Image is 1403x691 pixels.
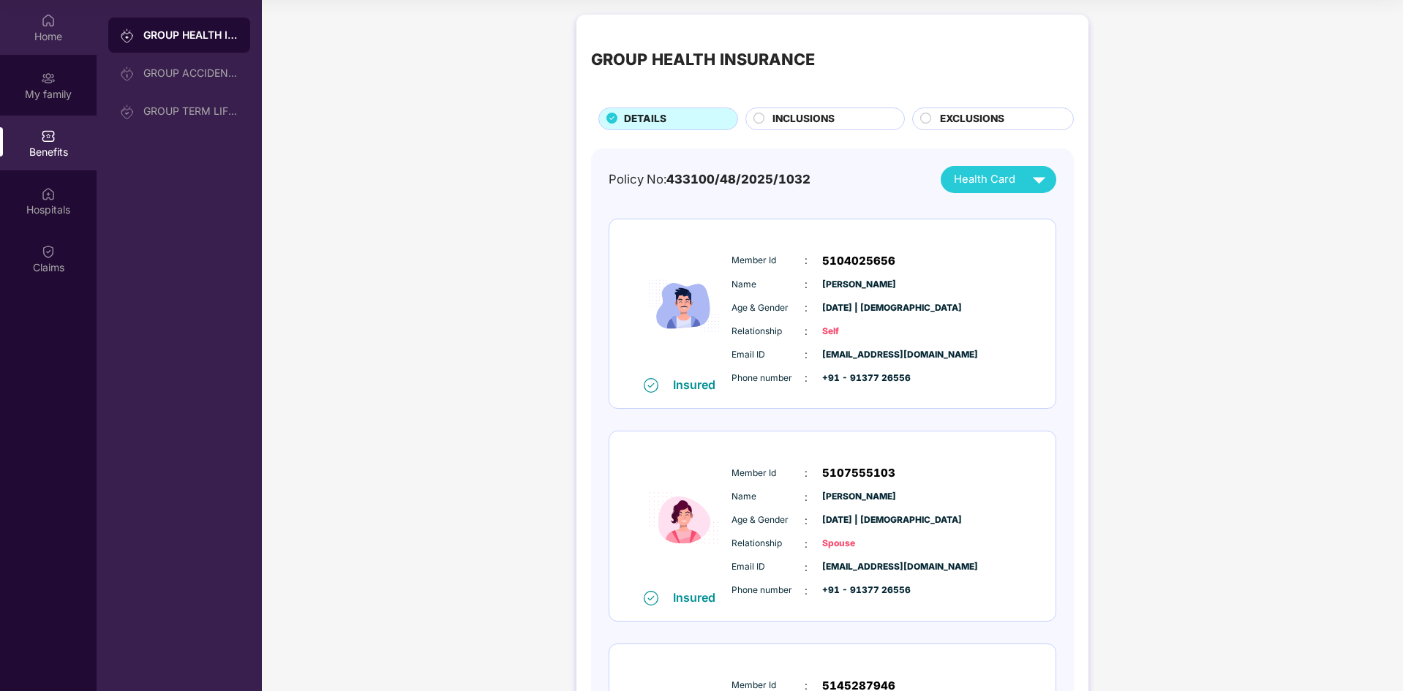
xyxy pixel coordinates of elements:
span: Health Card [954,171,1015,188]
img: svg+xml;base64,PHN2ZyB4bWxucz0iaHR0cDovL3d3dy53My5vcmcvMjAwMC9zdmciIHZpZXdCb3g9IjAgMCAyNCAyNCIgd2... [1026,167,1052,192]
span: Member Id [731,467,805,480]
span: : [805,347,808,363]
img: svg+xml;base64,PHN2ZyB3aWR0aD0iMjAiIGhlaWdodD0iMjAiIHZpZXdCb3g9IjAgMCAyMCAyMCIgZmlsbD0ibm9uZSIgeG... [120,29,135,43]
img: svg+xml;base64,PHN2ZyB3aWR0aD0iMjAiIGhlaWdodD0iMjAiIHZpZXdCb3g9IjAgMCAyMCAyMCIgZmlsbD0ibm9uZSIgeG... [120,105,135,119]
span: +91 - 91377 26556 [822,584,895,597]
span: [EMAIL_ADDRESS][DOMAIN_NAME] [822,560,895,574]
div: GROUP ACCIDENTAL INSURANCE [143,67,238,79]
span: : [805,489,808,505]
div: Insured [673,377,724,392]
span: : [805,300,808,316]
span: : [805,559,808,575]
span: +91 - 91377 26556 [822,371,895,385]
span: Relationship [731,537,805,551]
span: INCLUSIONS [772,111,835,127]
span: Self [822,325,895,339]
button: Health Card [941,166,1056,193]
img: svg+xml;base64,PHN2ZyB3aWR0aD0iMjAiIGhlaWdodD0iMjAiIHZpZXdCb3g9IjAgMCAyMCAyMCIgZmlsbD0ibm9uZSIgeG... [120,67,135,81]
span: Age & Gender [731,301,805,315]
span: Email ID [731,348,805,362]
img: svg+xml;base64,PHN2ZyBpZD0iSG9zcGl0YWxzIiB4bWxucz0iaHR0cDovL3d3dy53My5vcmcvMjAwMC9zdmciIHdpZHRoPS... [41,186,56,201]
span: Relationship [731,325,805,339]
div: Policy No: [609,170,810,189]
span: Member Id [731,254,805,268]
span: DETAILS [624,111,666,127]
img: svg+xml;base64,PHN2ZyBpZD0iQ2xhaW0iIHhtbG5zPSJodHRwOi8vd3d3LnczLm9yZy8yMDAwL3N2ZyIgd2lkdGg9IjIwIi... [41,244,56,259]
span: [PERSON_NAME] [822,490,895,504]
div: GROUP HEALTH INSURANCE [591,47,815,72]
img: svg+xml;base64,PHN2ZyB4bWxucz0iaHR0cDovL3d3dy53My5vcmcvMjAwMC9zdmciIHdpZHRoPSIxNiIgaGVpZ2h0PSIxNi... [644,591,658,605]
span: : [805,252,808,268]
span: Email ID [731,560,805,574]
img: svg+xml;base64,PHN2ZyBpZD0iQmVuZWZpdHMiIHhtbG5zPSJodHRwOi8vd3d3LnczLm9yZy8yMDAwL3N2ZyIgd2lkdGg9Ij... [41,129,56,143]
span: : [805,536,808,552]
span: : [805,370,808,386]
div: Insured [673,590,724,605]
span: Phone number [731,371,805,385]
span: Phone number [731,584,805,597]
span: : [805,513,808,529]
span: : [805,583,808,599]
div: GROUP TERM LIFE INSURANCE [143,105,238,117]
span: 433100/48/2025/1032 [666,172,810,186]
div: GROUP HEALTH INSURANCE [143,28,238,42]
span: [PERSON_NAME] [822,278,895,292]
img: svg+xml;base64,PHN2ZyBpZD0iSG9tZSIgeG1sbnM9Imh0dHA6Ly93d3cudzMub3JnLzIwMDAvc3ZnIiB3aWR0aD0iMjAiIG... [41,13,56,28]
span: Age & Gender [731,513,805,527]
img: icon [640,235,728,377]
span: [EMAIL_ADDRESS][DOMAIN_NAME] [822,348,895,362]
span: : [805,276,808,292]
span: Name [731,278,805,292]
span: : [805,323,808,339]
span: 5104025656 [822,252,895,270]
span: : [805,465,808,481]
span: [DATE] | [DEMOGRAPHIC_DATA] [822,513,895,527]
span: Spouse [822,537,895,551]
img: svg+xml;base64,PHN2ZyB3aWR0aD0iMjAiIGhlaWdodD0iMjAiIHZpZXdCb3g9IjAgMCAyMCAyMCIgZmlsbD0ibm9uZSIgeG... [41,71,56,86]
span: [DATE] | [DEMOGRAPHIC_DATA] [822,301,895,315]
span: EXCLUSIONS [940,111,1004,127]
span: Name [731,490,805,504]
span: 5107555103 [822,464,895,482]
img: icon [640,447,728,589]
img: svg+xml;base64,PHN2ZyB4bWxucz0iaHR0cDovL3d3dy53My5vcmcvMjAwMC9zdmciIHdpZHRoPSIxNiIgaGVpZ2h0PSIxNi... [644,378,658,393]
